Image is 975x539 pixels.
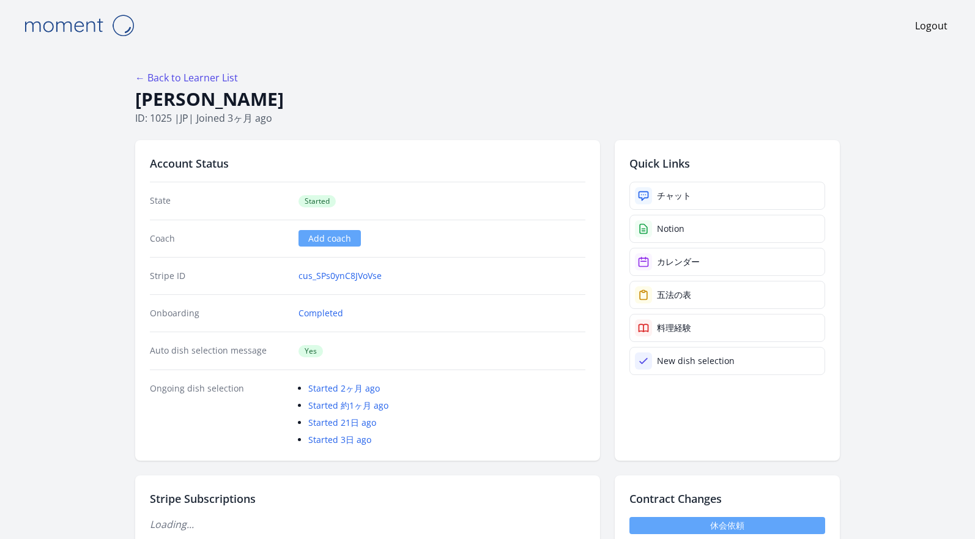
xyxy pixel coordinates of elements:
[135,87,840,111] h1: [PERSON_NAME]
[135,71,238,84] a: ← Back to Learner List
[180,111,188,125] span: jp
[135,111,840,125] p: ID: 1025 | | Joined 3ヶ月 ago
[308,417,376,428] a: Started 21日 ago
[150,344,289,357] dt: Auto dish selection message
[657,223,684,235] div: Notion
[657,289,691,301] div: 五法の表
[18,10,140,41] img: Moment
[298,270,382,282] a: cus_SPs0ynC8JVoVse
[629,248,825,276] a: カレンダー
[629,155,825,172] h2: Quick Links
[150,232,289,245] dt: Coach
[298,307,343,319] a: Completed
[150,270,289,282] dt: Stripe ID
[150,195,289,207] dt: State
[308,382,380,394] a: Started 2ヶ月 ago
[629,281,825,309] a: 五法の表
[308,434,371,445] a: Started 3日 ago
[298,345,323,357] span: Yes
[150,307,289,319] dt: Onboarding
[915,18,947,33] a: Logout
[629,517,825,534] a: 休会依頼
[629,314,825,342] a: 料理経験
[657,322,691,334] div: 料理経験
[629,490,825,507] h2: Contract Changes
[150,155,585,172] h2: Account Status
[150,517,585,532] p: Loading...
[298,230,361,247] a: Add coach
[150,382,289,446] dt: Ongoing dish selection
[629,182,825,210] a: チャット
[657,355,735,367] div: New dish selection
[657,190,691,202] div: チャット
[657,256,700,268] div: カレンダー
[629,347,825,375] a: New dish selection
[629,215,825,243] a: Notion
[308,400,388,411] a: Started 約1ヶ月 ago
[150,490,585,507] h2: Stripe Subscriptions
[298,195,336,207] span: Started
